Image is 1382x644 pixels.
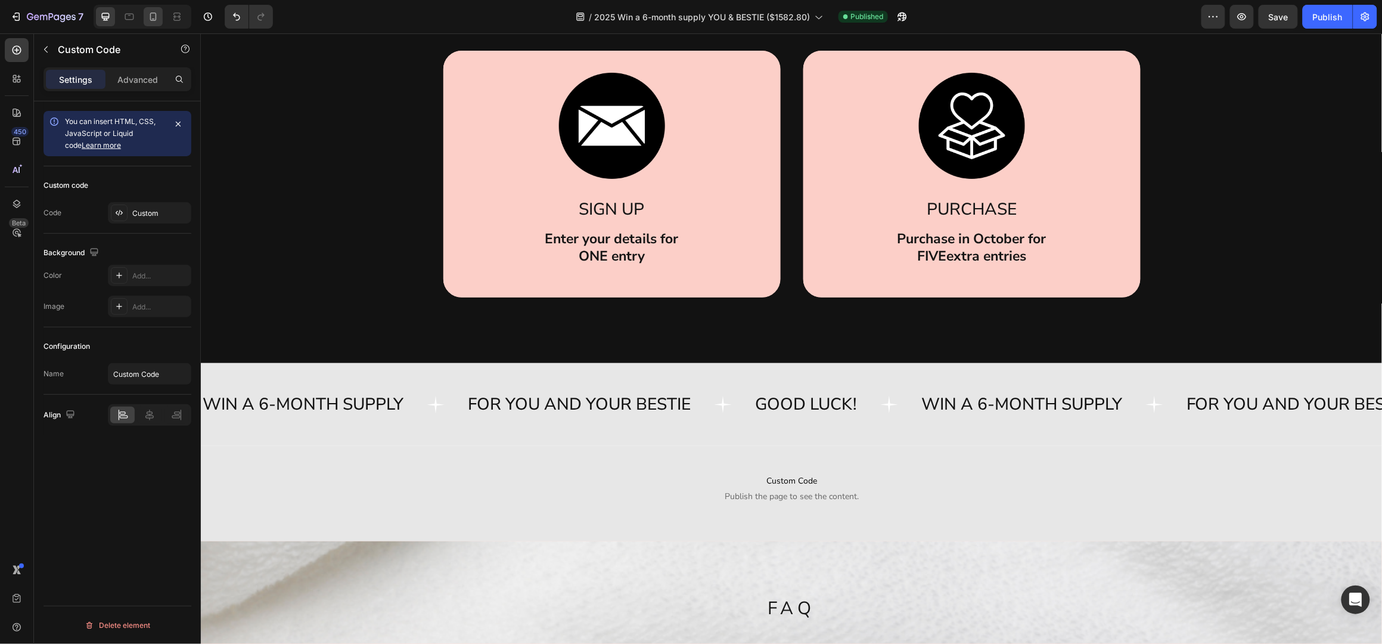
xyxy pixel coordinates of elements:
div: Name [44,369,64,379]
div: Configuration [44,341,90,352]
p: Custom Code [58,42,159,57]
div: 450 [11,127,29,137]
p: 7 [78,10,83,24]
p: WIN A 6-MONTH SUPPLY [720,361,921,382]
span: You can insert HTML, CSS, JavaScript or Liquid code [65,117,156,150]
div: Beta [9,218,29,228]
p: WIN A 6-MONTH SUPPLY [2,361,203,382]
h2: FAQ [243,540,940,589]
button: Delete element [44,616,191,635]
div: Custom [132,208,188,219]
span: Save [1269,12,1288,22]
a: Learn more [82,141,121,150]
p: Advanced [117,73,158,86]
div: Background [44,245,101,261]
span: Published [850,11,883,22]
img: gempages_508703347822298004-13993994-d32c-4c47-aab7-ff2ac470507f.png [718,39,824,145]
div: Custom code [44,180,88,191]
span: Publish the page to see the content. [234,458,949,470]
p: SIGN UP [262,166,560,187]
div: Color [44,270,62,281]
button: Publish [1303,5,1353,29]
div: Image [44,301,64,312]
p: ONE entry [262,215,560,232]
span: / [589,11,592,23]
p: Purchase in October for [622,197,920,215]
p: Settings [59,73,92,86]
div: Open Intercom Messenger [1341,586,1370,614]
p: FOR YOU AND YOUR BESTIE [267,361,490,382]
button: Save [1259,5,1298,29]
p: GOOD LUCK! [554,361,656,382]
div: Add... [132,271,188,281]
p: PURCHASE [622,166,920,187]
button: 7 [5,5,89,29]
span: Custom Code [234,441,949,456]
span: 2025 Win a 6-month supply YOU & BESTIE ($1582.80) [594,11,810,23]
p: Enter your details for [262,197,560,215]
div: Publish [1313,11,1343,23]
strong: FIVE [716,213,746,232]
p: extra entries [622,215,920,232]
div: Align [44,407,77,423]
div: Delete element [85,618,150,633]
div: Code [44,208,61,218]
div: Add... [132,302,188,312]
p: FOR YOU AND YOUR BESTIE [986,361,1209,382]
img: gempages_508703347822298004-46aa12fd-6c48-4853-9d70-e9aff5fbd1a2.png [358,39,464,145]
div: Undo/Redo [225,5,273,29]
